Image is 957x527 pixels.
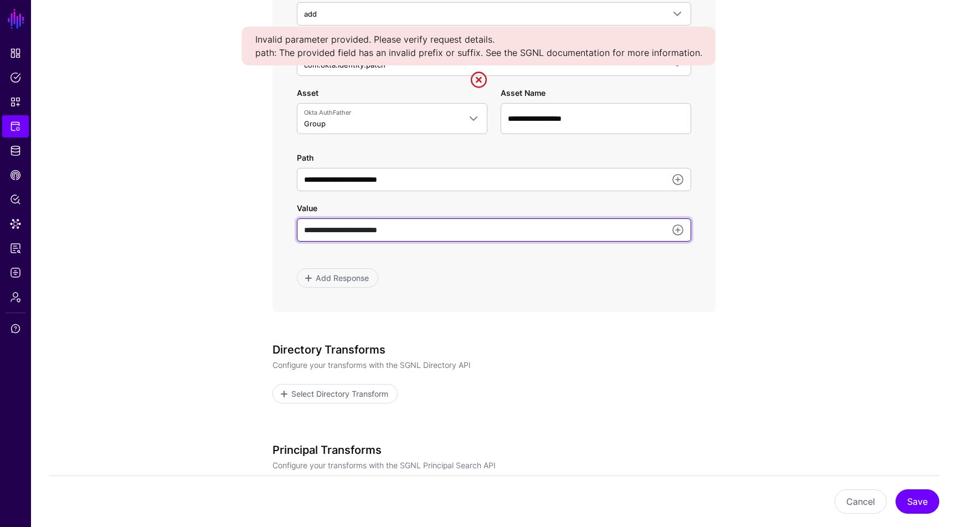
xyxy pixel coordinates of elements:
span: Reports [10,243,21,254]
span: Support [10,323,21,334]
a: Logs [2,262,29,284]
label: Value [297,202,317,214]
span: CAEP Hub [10,170,21,181]
label: Asset [297,87,318,99]
a: CAEP Hub [2,164,29,186]
span: Policy Lens [10,194,21,205]
a: Dashboard [2,42,29,64]
span: add [304,9,317,18]
a: Policies [2,66,29,89]
span: Identity Data Fabric [10,145,21,156]
a: Policy Lens [2,188,29,211]
span: Add Response [315,272,371,284]
a: Snippets [2,91,29,113]
span: Data Lens [10,218,21,229]
label: Asset Name [501,87,546,99]
span: Snippets [10,96,21,108]
span: Protected Systems [10,121,21,132]
span: Admin [10,291,21,303]
a: Reports [2,237,29,259]
a: Admin [2,286,29,308]
p: Configure your transforms with the SGNL Principal Search API [272,459,716,471]
a: SGNL [7,7,25,31]
span: Dashboard [10,48,21,59]
span: Policies [10,72,21,83]
h3: Principal Transforms [272,443,716,457]
a: Data Lens [2,213,29,235]
span: com.okta.identity.patch [304,60,385,69]
label: Path [297,152,314,163]
a: Identity Data Fabric [2,140,29,162]
span: Logs [10,267,21,278]
span: Okta AuthFather [304,108,460,117]
span: Select Directory Transform [290,388,390,400]
div: Invalid parameter provided. Please verify request details. path: The provided field has an invali... [242,27,716,65]
p: Configure your transforms with the SGNL Directory API [272,359,716,371]
button: Cancel [835,489,887,514]
span: Group [304,119,326,128]
button: Save [896,489,939,514]
a: Protected Systems [2,115,29,137]
h3: Directory Transforms [272,343,716,356]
